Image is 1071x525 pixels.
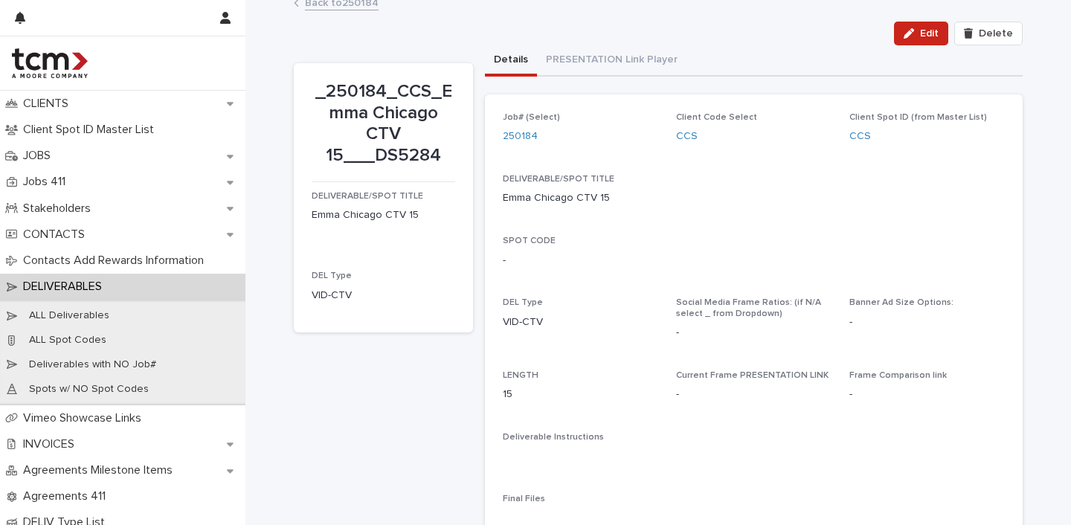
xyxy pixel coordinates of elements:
button: Edit [894,22,948,45]
p: Contacts Add Rewards Information [17,254,216,268]
p: Stakeholders [17,202,103,216]
p: INVOICES [17,437,86,451]
p: Emma Chicago CTV 15 [503,190,610,206]
p: - [676,325,832,341]
p: VID-CTV [312,288,455,303]
p: Jobs 411 [17,175,77,189]
p: JOBS [17,149,62,163]
button: Delete [954,22,1023,45]
p: 15 [503,387,658,402]
p: _250184_CCS_Emma Chicago CTV 15___DS5284 [312,81,455,167]
p: Client Spot ID Master List [17,123,166,137]
span: Current Frame PRESENTATION LINK [676,371,829,380]
span: Social Media Frame Ratios: (if N/A select _ from Dropdown) [676,298,821,318]
span: DEL Type [312,271,352,280]
span: Final Files [503,495,545,503]
span: Frame Comparison link [849,371,947,380]
p: ALL Deliverables [17,309,121,322]
p: Agreements Milestone Items [17,463,184,477]
a: 250184 [503,129,538,144]
span: LENGTH [503,371,538,380]
p: - [503,253,506,268]
p: - [849,387,1005,402]
span: DELIVERABLE/SPOT TITLE [312,192,423,201]
a: CCS [849,129,871,144]
span: Deliverable Instructions [503,433,604,442]
span: Job# (Select) [503,113,560,122]
span: Client Spot ID (from Master List) [849,113,987,122]
p: - [676,387,679,402]
p: Vimeo Showcase Links [17,411,153,425]
p: Spots w/ NO Spot Codes [17,383,161,396]
span: DELIVERABLE/SPOT TITLE [503,175,614,184]
button: PRESENTATION Link Player [537,45,686,77]
p: DELIVERABLES [17,280,114,294]
a: CCS [676,129,698,144]
p: VID-CTV [503,315,658,330]
span: Banner Ad Size Options: [849,298,953,307]
p: CONTACTS [17,228,97,242]
p: Agreements 411 [17,489,118,503]
p: Deliverables with NO Job# [17,358,168,371]
p: - [849,315,1005,330]
p: ALL Spot Codes [17,334,118,347]
img: 4hMmSqQkux38exxPVZHQ [12,48,88,78]
p: Emma Chicago CTV 15 [312,207,455,223]
span: Edit [920,28,939,39]
button: Details [485,45,537,77]
span: Client Code Select [676,113,757,122]
span: Delete [979,28,1013,39]
span: DEL Type [503,298,543,307]
span: SPOT CODE [503,236,556,245]
p: CLIENTS [17,97,80,111]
